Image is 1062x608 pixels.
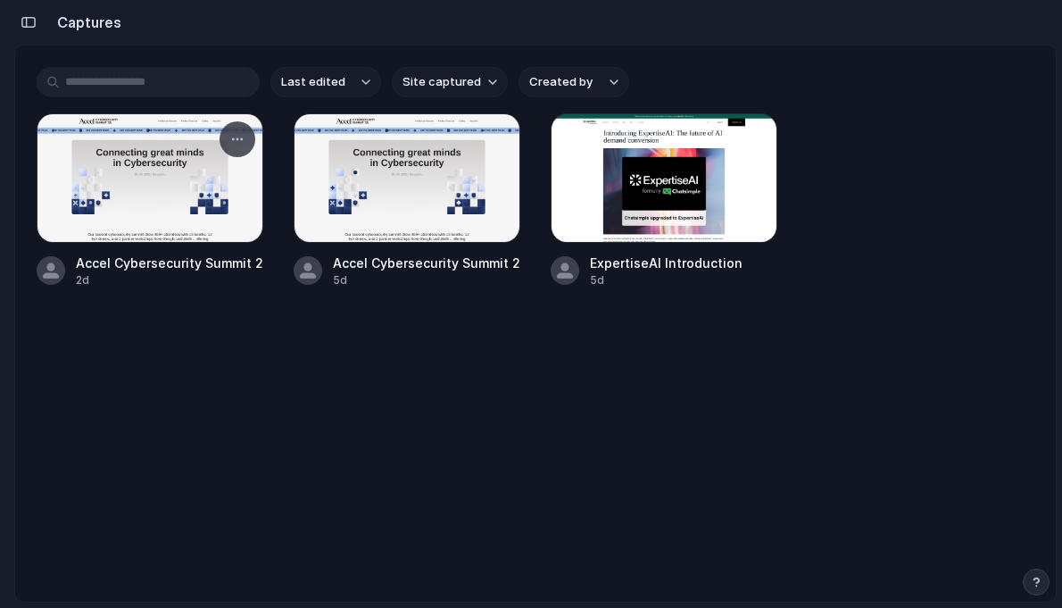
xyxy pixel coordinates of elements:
span: Site captured [402,73,481,91]
div: 5d [333,272,520,288]
div: Accel Cybersecurity Summit 2025 - On-Demand Sessions [333,254,520,272]
button: Last edited [270,67,381,97]
h2: Captures [50,12,121,33]
button: Created by [519,67,629,97]
div: Accel Cybersecurity Summit 2025 - Gallery [76,254,263,272]
div: 2d [76,272,263,288]
div: 5d [590,272,743,288]
button: Site captured [392,67,508,97]
span: Created by [529,73,593,91]
div: ExpertiseAI Introduction [590,254,743,272]
span: Last edited [281,73,345,91]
